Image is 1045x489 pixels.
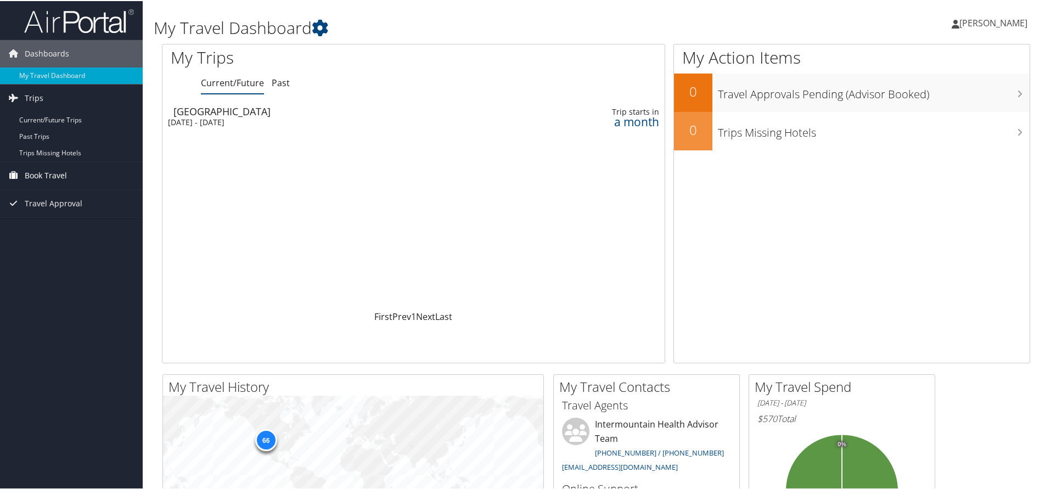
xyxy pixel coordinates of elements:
[171,45,447,68] h1: My Trips
[674,81,712,100] h2: 0
[674,120,712,138] h2: 0
[557,417,737,475] li: Intermountain Health Advisor Team
[718,80,1030,101] h3: Travel Approvals Pending (Advisor Booked)
[411,310,416,322] a: 1
[718,119,1030,139] h3: Trips Missing Hotels
[392,310,411,322] a: Prev
[168,116,480,126] div: [DATE] - [DATE]
[952,5,1038,38] a: [PERSON_NAME]
[757,412,777,424] span: $570
[25,161,67,188] span: Book Travel
[757,412,926,424] h6: Total
[25,83,43,111] span: Trips
[838,440,846,447] tspan: 0%
[374,310,392,322] a: First
[255,428,277,450] div: 66
[272,76,290,88] a: Past
[547,116,659,126] div: a month
[959,16,1027,28] span: [PERSON_NAME]
[559,376,739,395] h2: My Travel Contacts
[674,72,1030,111] a: 0Travel Approvals Pending (Advisor Booked)
[168,376,543,395] h2: My Travel History
[24,7,134,33] img: airportal-logo.png
[435,310,452,322] a: Last
[547,106,659,116] div: Trip starts in
[562,461,678,471] a: [EMAIL_ADDRESS][DOMAIN_NAME]
[595,447,724,457] a: [PHONE_NUMBER] / [PHONE_NUMBER]
[201,76,264,88] a: Current/Future
[755,376,935,395] h2: My Travel Spend
[757,397,926,407] h6: [DATE] - [DATE]
[154,15,744,38] h1: My Travel Dashboard
[25,39,69,66] span: Dashboards
[25,189,82,216] span: Travel Approval
[562,397,731,412] h3: Travel Agents
[416,310,435,322] a: Next
[674,111,1030,149] a: 0Trips Missing Hotels
[173,105,485,115] div: [GEOGRAPHIC_DATA]
[674,45,1030,68] h1: My Action Items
